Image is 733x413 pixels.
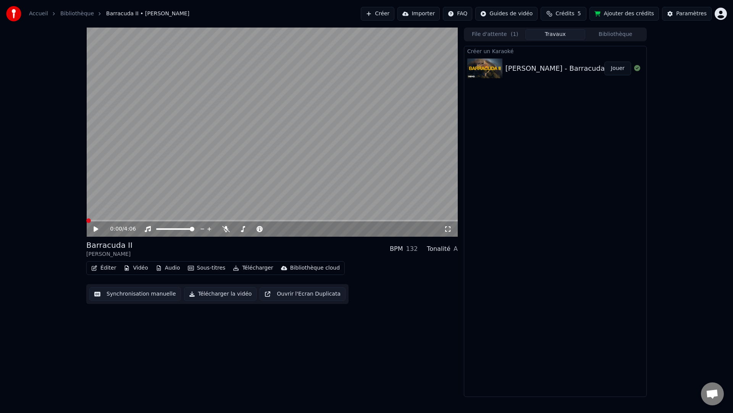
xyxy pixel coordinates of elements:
[475,7,538,21] button: Guides de vidéo
[121,263,151,273] button: Vidéo
[110,225,122,233] span: 0:00
[578,10,581,18] span: 5
[585,29,646,40] button: Bibliothèque
[589,7,659,21] button: Ajouter des crédits
[290,264,340,272] div: Bibliothèque cloud
[505,63,611,74] div: [PERSON_NAME] - Barracuda II
[230,263,276,273] button: Télécharger
[260,287,346,301] button: Ouvrir l'Ecran Duplicata
[6,6,21,21] img: youka
[89,287,181,301] button: Synchronisation manuelle
[662,7,712,21] button: Paramètres
[29,10,48,18] a: Accueil
[676,10,707,18] div: Paramètres
[406,244,418,254] div: 132
[701,382,724,405] a: Ouvrir le chat
[427,244,450,254] div: Tonalité
[541,7,586,21] button: Crédits5
[511,31,518,38] span: ( 1 )
[555,10,574,18] span: Crédits
[454,244,458,254] div: A
[361,7,394,21] button: Créer
[60,10,94,18] a: Bibliothèque
[525,29,586,40] button: Travaux
[464,46,646,55] div: Créer un Karaoké
[88,263,119,273] button: Éditer
[29,10,189,18] nav: breadcrumb
[106,10,189,18] span: Barracuda II • [PERSON_NAME]
[110,225,129,233] div: /
[465,29,525,40] button: File d'attente
[443,7,472,21] button: FAQ
[86,240,132,250] div: Barracuda II
[184,287,257,301] button: Télécharger la vidéo
[124,225,136,233] span: 4:06
[604,62,631,75] button: Jouer
[185,263,229,273] button: Sous-titres
[397,7,440,21] button: Importer
[390,244,403,254] div: BPM
[153,263,183,273] button: Audio
[86,250,132,258] div: [PERSON_NAME]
